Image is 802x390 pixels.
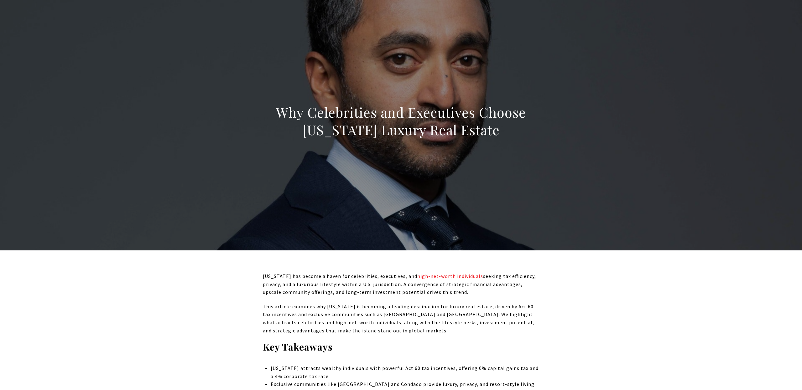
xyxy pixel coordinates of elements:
a: high-net-worth individuals [417,273,483,279]
p: This article examines why [US_STATE] is becoming a leading destination for luxury real estate, dr... [263,303,539,335]
strong: Key Takeaways [263,341,333,353]
h1: Why Celebrities and Executives Choose [US_STATE] Luxury Real Estate [263,104,539,139]
p: [US_STATE] has become a haven for celebrities, executives, and seeking tax efficiency, privacy, a... [263,272,539,296]
li: [US_STATE] attracts wealthy individuals with powerful Act 60 tax incentives, offering 0% capital ... [271,364,539,380]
